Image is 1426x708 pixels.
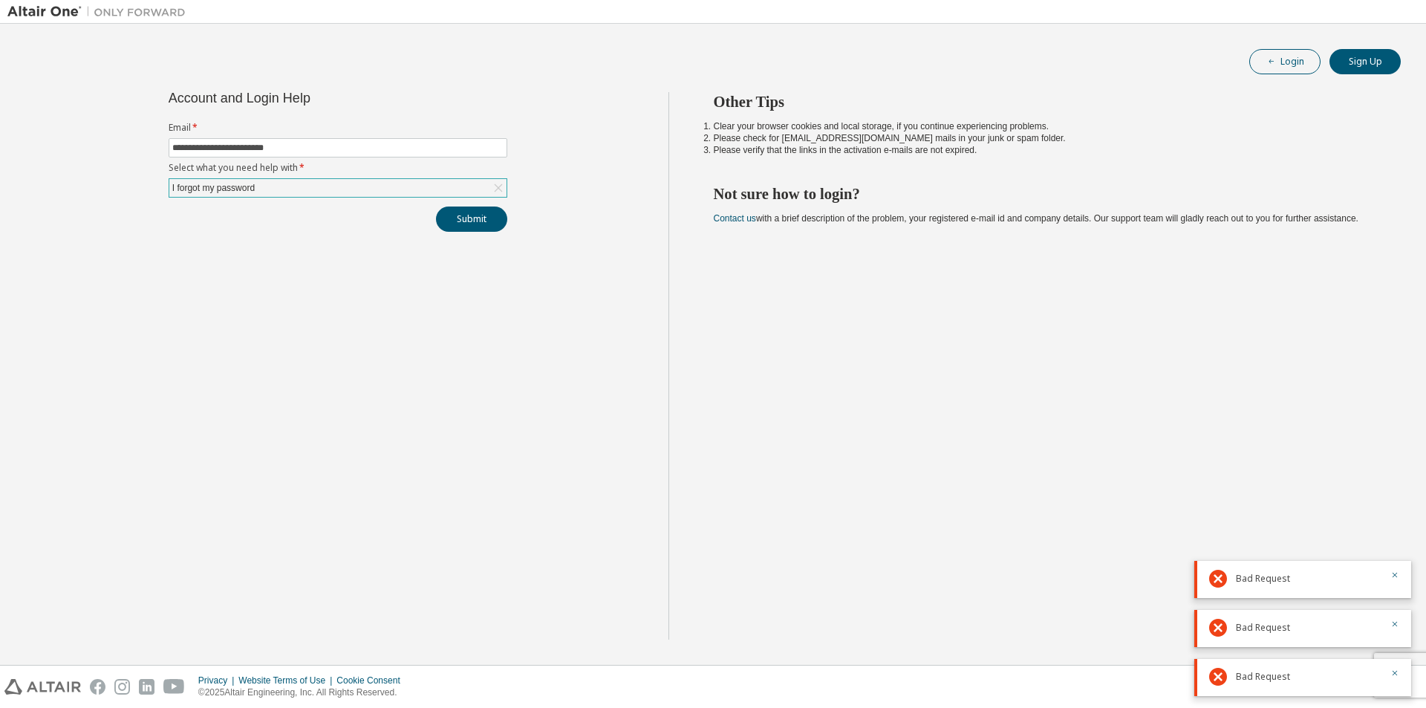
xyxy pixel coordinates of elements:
[114,679,130,695] img: instagram.svg
[169,162,507,174] label: Select what you need help with
[169,122,507,134] label: Email
[1236,622,1290,634] span: Bad Request
[169,179,507,197] div: I forgot my password
[714,144,1375,156] li: Please verify that the links in the activation e-mails are not expired.
[714,92,1375,111] h2: Other Tips
[198,686,409,699] p: © 2025 Altair Engineering, Inc. All Rights Reserved.
[336,675,408,686] div: Cookie Consent
[139,679,154,695] img: linkedin.svg
[90,679,105,695] img: facebook.svg
[714,120,1375,132] li: Clear your browser cookies and local storage, if you continue experiencing problems.
[4,679,81,695] img: altair_logo.svg
[1249,49,1321,74] button: Login
[170,180,257,196] div: I forgot my password
[1329,49,1401,74] button: Sign Up
[169,92,440,104] div: Account and Login Help
[714,132,1375,144] li: Please check for [EMAIL_ADDRESS][DOMAIN_NAME] mails in your junk or spam folder.
[1236,671,1290,683] span: Bad Request
[198,675,238,686] div: Privacy
[1236,573,1290,585] span: Bad Request
[163,679,185,695] img: youtube.svg
[436,207,507,232] button: Submit
[7,4,193,19] img: Altair One
[714,213,1358,224] span: with a brief description of the problem, your registered e-mail id and company details. Our suppo...
[714,213,756,224] a: Contact us
[238,675,336,686] div: Website Terms of Use
[714,184,1375,204] h2: Not sure how to login?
